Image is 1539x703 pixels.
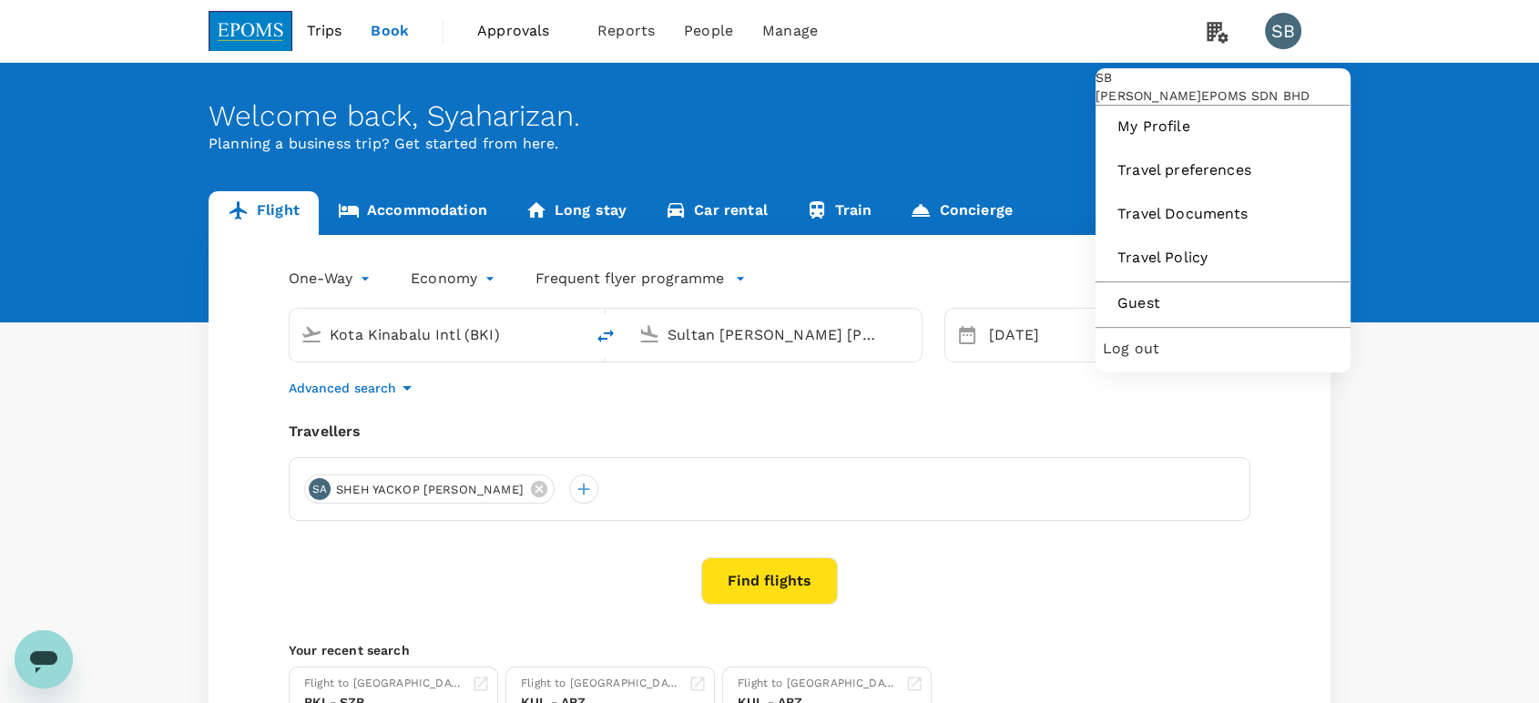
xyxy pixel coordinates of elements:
div: One-Way [289,264,374,293]
a: Train [787,191,892,235]
span: Travel Documents [1117,203,1329,225]
div: Flight to [GEOGRAPHIC_DATA] [521,675,681,693]
a: Travel Documents [1103,194,1343,234]
button: Open [571,332,575,336]
span: EPOMS SDN BHD [1201,88,1310,103]
span: Approvals [477,20,568,42]
a: Long stay [506,191,646,235]
span: Travel preferences [1117,159,1329,181]
span: Reports [597,20,655,42]
div: Flight to [GEOGRAPHIC_DATA] [738,675,898,693]
div: SB [1265,13,1301,49]
p: Planning a business trip? Get started from here. [209,133,1330,155]
span: Book [371,20,409,42]
span: Log out [1103,338,1343,360]
span: Travel Policy [1117,247,1329,269]
span: [PERSON_NAME] [1096,88,1201,103]
a: Travel Policy [1103,238,1343,278]
img: EPOMS SDN BHD [209,11,292,51]
a: Guest [1103,283,1343,323]
a: Concierge [891,191,1031,235]
div: SA [309,478,331,500]
div: SASHEH YACKOP [PERSON_NAME] [304,474,555,504]
p: Frequent flyer programme [535,268,724,290]
div: Travellers [289,421,1250,443]
p: Advanced search [289,379,396,397]
a: Travel preferences [1103,150,1343,190]
span: SHEH YACKOP [PERSON_NAME] [325,481,535,499]
div: SB [1096,68,1350,87]
button: Frequent flyer programme [535,268,746,290]
div: Welcome back , Syaharizan . [209,99,1330,133]
a: Car rental [646,191,787,235]
button: Find flights [701,557,838,605]
span: Guest [1117,292,1329,314]
input: Depart from [330,321,545,349]
button: Open [909,332,912,336]
input: Going to [668,321,883,349]
button: Advanced search [289,377,418,399]
span: People [684,20,733,42]
span: My Profile [1117,116,1329,138]
a: Flight [209,191,319,235]
div: [DATE] [982,317,1104,353]
div: Flight to [GEOGRAPHIC_DATA] [304,675,464,693]
p: Your recent search [289,641,1250,659]
span: Trips [307,20,342,42]
a: Accommodation [319,191,506,235]
span: Manage [762,20,818,42]
iframe: Button to launch messaging window [15,630,73,688]
button: delete [584,314,627,358]
div: Economy [411,264,499,293]
a: My Profile [1103,107,1343,147]
div: Log out [1103,329,1343,369]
